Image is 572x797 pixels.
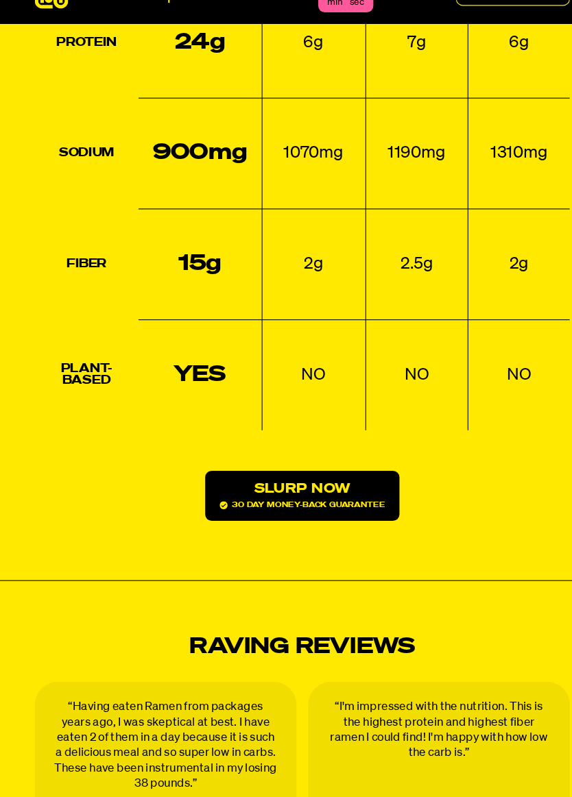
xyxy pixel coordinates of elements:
[131,135,248,240] td: 900mg
[346,30,442,135] td: 7g
[308,29,323,42] div: 12
[33,645,539,665] h2: Raving Reviews
[248,135,346,240] td: 1070mg
[131,30,248,135] td: 24g
[248,345,346,450] td: NO
[442,240,539,345] td: 2g
[442,135,539,240] td: 1310mg
[50,704,263,790] p: “Having eaten Ramen from packages years ago, I was skeptical at best. I have eaten 2 of them in a...
[248,30,346,135] td: 6g
[309,704,522,761] p: “I'm impressed with the nutrition. This is the highest protein and highest fiber ramen I could fi...
[33,135,131,240] th: Sodium
[131,240,248,345] td: 15g
[159,33,290,46] p: Offer valid for
[194,488,378,535] a: Slurp Now30 day money-back guarantee
[346,345,442,450] td: NO
[326,29,329,42] div: :
[208,517,364,524] span: 30 day money-back guarantee
[248,240,346,345] td: 2g
[310,40,324,49] span: min
[7,733,148,790] iframe: Marketing Popup
[331,29,346,42] div: 11
[33,345,131,450] th: Plant-based
[442,345,539,450] td: NO
[131,345,248,450] td: YES
[33,30,131,135] th: Protein
[346,240,442,345] td: 2.5g
[331,40,345,49] span: sec
[133,11,363,24] p: Up to 18% off with free shipping
[346,135,442,240] td: 1190mg
[33,240,131,345] th: Fiber
[431,18,539,48] a: Slurp Now
[442,30,539,135] td: 6g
